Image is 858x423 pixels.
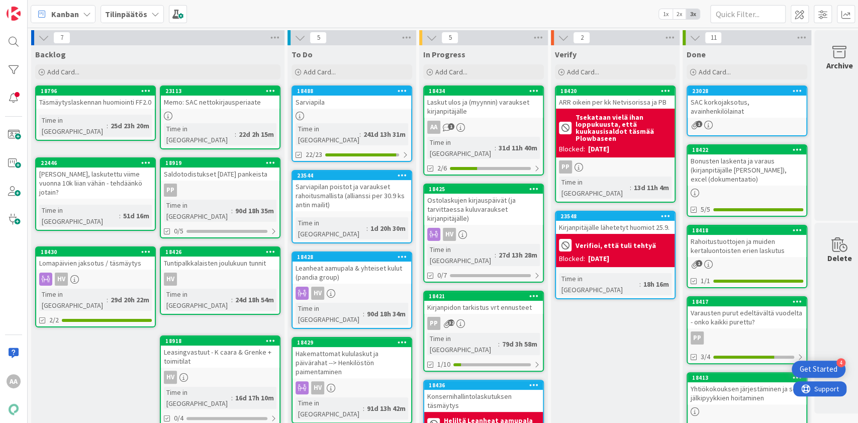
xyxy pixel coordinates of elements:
div: Leanheat aamupala & yhteiset kulut (pandia group) [293,262,411,284]
div: Time in [GEOGRAPHIC_DATA] [296,217,366,239]
div: 18430 [41,248,155,256]
div: 18436Konsernihallintolaskutuksen täsmäytys [424,381,543,412]
div: 18918 [165,337,279,345]
div: 18418Rahoitustuottojen ja muiden kertaluontoisten erien laskutus [688,226,806,257]
span: : [235,129,236,140]
div: AA [7,374,21,388]
div: HV [164,273,177,286]
span: : [231,294,233,305]
div: HV [443,228,456,241]
div: Time in [GEOGRAPHIC_DATA] [427,333,498,355]
span: 11 [705,32,722,44]
div: Tuntipalkkalaisten joulukuun tunnit [161,257,279,270]
div: 22d 2h 15m [236,129,276,140]
span: Add Card... [435,67,467,76]
div: 23113 [165,88,279,95]
div: 23544 [297,172,411,179]
span: Support [21,2,46,14]
span: 1 [696,121,702,127]
span: Add Card... [567,67,599,76]
span: : [231,205,233,216]
div: 18436 [429,382,543,389]
div: [DATE] [588,253,609,264]
div: 18420 [556,87,675,96]
span: Backlog [35,49,66,59]
div: PP [427,317,440,330]
div: PP [424,317,543,330]
div: 27d 13h 28m [496,249,540,261]
div: Leasingvastuut - K caara & Grenke + toimitilat [161,346,279,368]
div: 18428Leanheat aamupala & yhteiset kulut (pandia group) [293,252,411,284]
span: 1/1 [701,276,710,286]
div: 18422 [688,145,806,154]
div: Archive [826,59,853,71]
div: Time in [GEOGRAPHIC_DATA] [296,123,359,145]
div: 18421Kirjanpidon tarkistus vrt ennusteet [424,292,543,314]
div: 18488 [293,87,411,96]
div: HV [36,273,155,286]
div: 18420 [560,88,675,95]
span: To Do [292,49,313,59]
div: Time in [GEOGRAPHIC_DATA] [39,289,107,311]
span: 2x [673,9,686,19]
div: 23544 [293,171,411,180]
div: Get Started [800,364,837,374]
span: 5 [441,32,458,44]
div: 18428 [293,252,411,262]
div: Blocked: [559,253,585,264]
span: : [366,223,368,234]
span: 1 [448,123,454,130]
div: 241d 13h 31m [361,129,408,140]
div: 18919Saldotodistukset [DATE] pankeista [161,158,279,181]
div: 18421 [424,292,543,301]
div: PP [691,331,704,345]
div: [PERSON_NAME], laskutettu viime vuonna 10k liian vähän - tehdäänkö jotain? [36,167,155,199]
div: Konsernihallintolaskutuksen täsmäytys [424,390,543,412]
span: : [231,392,233,403]
div: 18796 [36,87,155,96]
div: PP [161,184,279,197]
span: 7 [53,32,70,44]
div: 18422 [692,146,806,153]
div: AA [424,121,543,134]
span: Verify [555,49,577,59]
div: HV [161,371,279,384]
div: Sarviapila [293,96,411,109]
div: PP [559,160,572,174]
div: 18413 [688,373,806,382]
div: Yhtiökokouksen järjestäminen ja sen jälkipyykkien hoitaminen [688,382,806,404]
div: 23544Sarviapilan poistot ja varaukset rahoitusmallista (allianssi per 30.9 ks antin mailit) [293,171,411,211]
div: 18429 [293,338,411,347]
div: 13d 11h 4m [631,182,672,193]
span: 2 [573,32,590,44]
div: 91d 13h 42m [364,403,408,414]
div: 18417Varausten purut edeltävältä vuodelta - onko kaikki purettu? [688,297,806,328]
span: : [119,210,121,221]
span: 22/23 [306,149,322,160]
span: 0/5 [174,226,183,236]
div: Varausten purut edeltävältä vuodelta - onko kaikki purettu? [688,306,806,328]
div: 23028SAC korkojaksotus, avainhenkilölainat [688,87,806,118]
div: SAC korkojaksotus, avainhenkilölainat [688,96,806,118]
div: 1d 20h 30m [368,223,408,234]
div: Bonusten laskenta ja varaus (kirjanpitäjälle [PERSON_NAME]), excel (dokumentaatio) [688,154,806,186]
div: 23548 [560,213,675,220]
img: Visit kanbanzone.com [7,7,21,21]
div: 18426 [165,248,279,256]
div: PP [164,184,177,197]
div: PP [556,160,675,174]
span: 2/2 [49,315,59,325]
div: 18430Lomapäivien jaksotus / täsmäytys [36,247,155,270]
div: Täsmäytyslaskennan huomiointi FF2.0 [36,96,155,109]
div: Time in [GEOGRAPHIC_DATA] [559,273,639,295]
div: 22446[PERSON_NAME], laskutettu viime vuonna 10k liian vähän - tehdäänkö jotain? [36,158,155,199]
div: 29d 20h 22m [108,294,152,305]
span: Kanban [51,8,79,20]
div: 23028 [692,88,806,95]
span: : [359,129,361,140]
span: Add Card... [47,67,79,76]
span: Done [687,49,706,59]
div: 16d 17h 10m [233,392,276,403]
div: 25d 23h 20m [108,120,152,131]
div: PP [688,331,806,345]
